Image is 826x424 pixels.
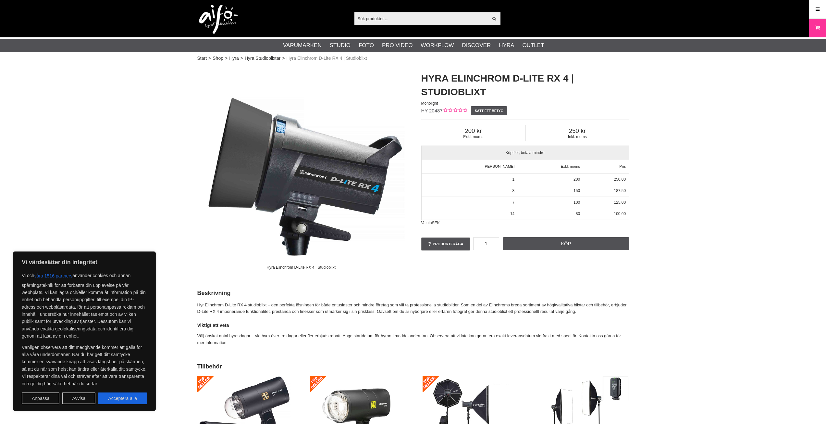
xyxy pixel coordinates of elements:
img: Hyra Elinchrom D-Lite RX 4 | Studioblixt [197,65,405,273]
p: Hyr Elinchrom D-Lite RX 4 studioblixt – den perfekta lösningen för både entusiaster och mindre fö... [197,302,629,315]
span: > [282,55,285,62]
h2: Tillbehör [197,363,629,371]
div: Hyra Elinchrom D-Lite RX 4 | Studioblixt [261,262,341,273]
span: HY-20487 [421,108,443,113]
a: Start [197,55,207,62]
a: Köp [503,237,629,250]
p: Välj önskat antal hyresdagar – vid hyra över tre dagar eller fler erbjuds rabatt. Ange startdatum... [197,333,629,346]
span: 200 [421,127,526,135]
span: 100 [573,200,580,205]
span: Valuta [421,221,432,225]
span: 7 [512,200,515,205]
span: 125.00 [614,200,626,205]
span: Pris [619,164,626,168]
span: SEK [432,221,440,225]
span: Monolight [421,101,438,106]
span: > [240,55,243,62]
a: Pro Video [382,41,413,50]
span: Köp fler, betala mindre [422,146,629,160]
span: Hyra Elinchrom D-Lite RX 4 | Studioblixt [287,55,367,62]
a: Foto [359,41,374,50]
button: Avvisa [62,392,95,404]
a: Outlet [522,41,544,50]
a: Sätt ett betyg [471,106,507,115]
p: Vi och använder cookies och annan spårningsteknik för att förbättra din upplevelse på vår webbpla... [22,270,147,340]
a: Shop [213,55,223,62]
h4: Viktigt att veta [197,322,629,328]
span: 14 [510,212,514,216]
span: 200 [573,177,580,182]
span: Inkl. moms [526,135,629,139]
button: våra 1516 partners [34,270,73,282]
a: Hyra [499,41,514,50]
span: Exkl. moms [561,164,580,168]
a: Hyra Studioblixtar [245,55,281,62]
span: > [208,55,211,62]
button: Acceptera alla [98,392,147,404]
span: 3 [512,188,515,193]
span: 250.00 [614,177,626,182]
a: Varumärken [283,41,322,50]
div: Kundbetyg: 0 [443,108,467,114]
span: 1 [512,177,515,182]
span: 150 [573,188,580,193]
div: Vi värdesätter din integritet [13,251,156,411]
img: logo.png [199,5,238,34]
button: Anpassa [22,392,59,404]
h2: Beskrivning [197,289,629,297]
a: Discover [462,41,491,50]
span: 250 [526,127,629,135]
a: Workflow [421,41,454,50]
input: Sök produkter ... [354,14,488,23]
p: Vi värdesätter din integritet [22,258,147,266]
span: > [225,55,228,62]
span: [PERSON_NAME] [484,164,514,168]
a: Produktfråga [421,238,470,251]
p: Vänligen observera att ditt medgivande kommer att gälla för alla våra underdomäner. När du har ge... [22,344,147,387]
span: 187.50 [614,188,626,193]
span: Exkl. moms [421,135,526,139]
span: 80 [576,212,580,216]
h1: Hyra Elinchrom D-Lite RX 4 | Studioblixt [421,71,629,99]
a: Hyra [229,55,239,62]
a: Studio [330,41,351,50]
span: 100.00 [614,212,626,216]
